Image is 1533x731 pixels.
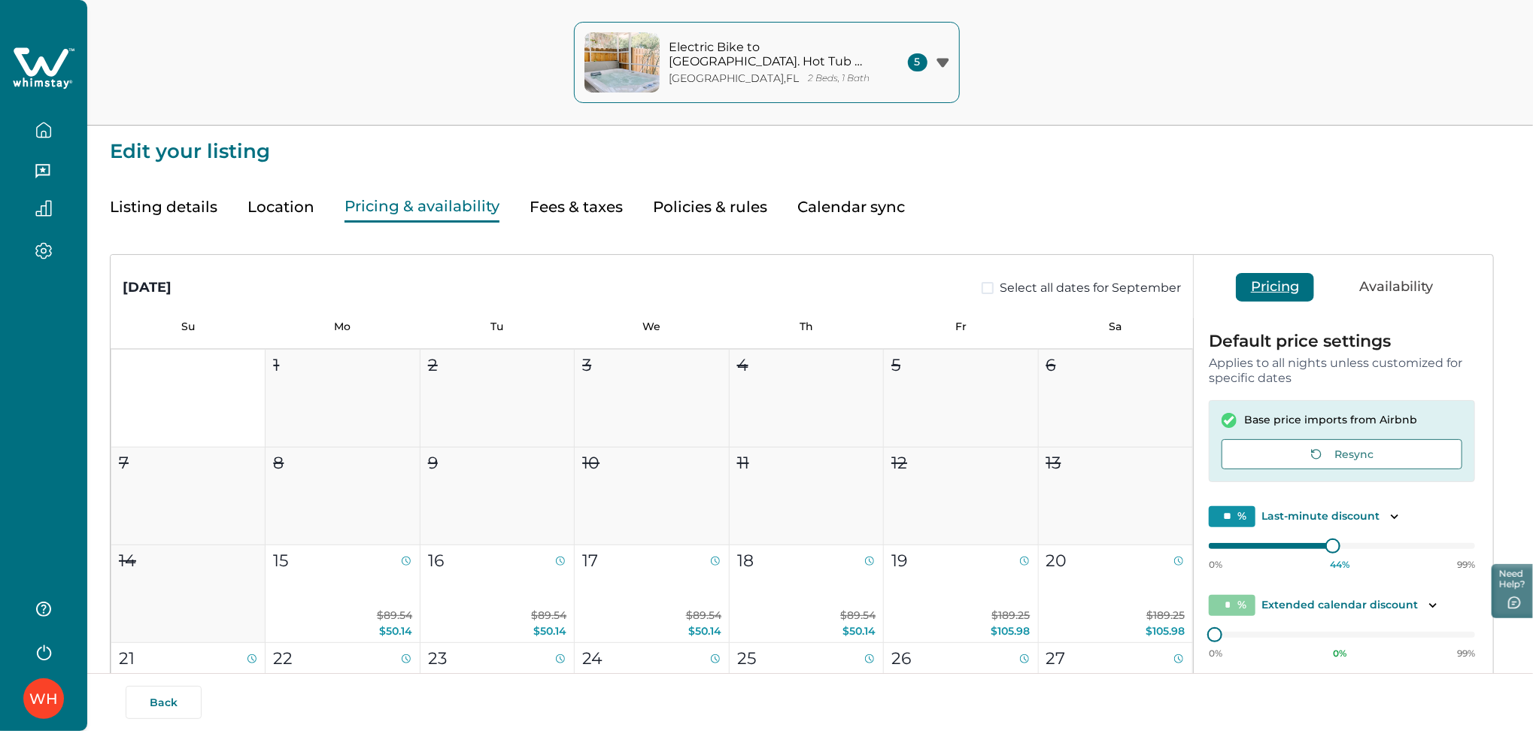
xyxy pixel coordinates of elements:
p: 0% [1209,648,1222,660]
p: 44 % [1330,559,1349,571]
button: Availability [1344,273,1448,302]
p: Sa [1038,320,1193,333]
p: 26 [891,646,911,671]
span: $50.14 [688,624,721,638]
p: 99% [1457,648,1475,660]
p: 22 [273,646,293,671]
span: $105.98 [991,624,1031,638]
p: 0% [1209,559,1222,571]
button: 20$189.25$105.98 [1039,545,1193,643]
button: 19$189.25$105.98 [884,545,1038,643]
p: Applies to all nights unless customized for specific dates [1209,356,1475,385]
button: Back [126,686,202,719]
div: Whimstay Host [29,681,58,717]
p: 27 [1046,646,1066,671]
p: 16 [428,548,444,573]
p: Extended calendar discount [1261,598,1418,613]
span: 5 [908,53,927,71]
p: [GEOGRAPHIC_DATA] , FL [669,72,800,85]
button: 18$89.54$50.14 [730,545,884,643]
p: 15 [273,548,288,573]
button: Policies & rules [653,192,767,223]
p: Electric Bike to [GEOGRAPHIC_DATA]. Hot Tub Cottage. [669,40,873,69]
span: $50.14 [379,624,412,638]
p: 21 [119,646,135,671]
button: Pricing & availability [345,192,499,223]
p: We [575,320,730,333]
button: Listing details [110,192,217,223]
p: Last-minute discount [1261,509,1380,524]
p: 23 [428,646,447,671]
span: $89.54 [686,608,721,622]
p: 24 [582,646,603,671]
div: [DATE] [123,278,172,298]
p: 25 [737,646,756,671]
button: Toggle description [1424,596,1442,614]
span: Select all dates for September [1000,279,1181,297]
p: Base price imports from Airbnb [1244,413,1417,428]
span: $189.25 [992,608,1031,622]
p: Tu [420,320,575,333]
span: $50.14 [842,624,876,638]
button: 16$89.54$50.14 [420,545,575,643]
button: Toggle description [1386,508,1404,526]
span: $89.54 [531,608,566,622]
button: 17$89.54$50.14 [575,545,729,643]
button: property-coverElectric Bike to [GEOGRAPHIC_DATA]. Hot Tub Cottage.[GEOGRAPHIC_DATA],FL2 Beds, 1 B... [574,22,960,103]
p: Edit your listing [110,126,1510,162]
button: Location [247,192,314,223]
p: Th [729,320,884,333]
p: 17 [582,548,598,573]
p: Mo [266,320,420,333]
p: 20 [1046,548,1067,573]
p: 99% [1457,559,1475,571]
p: 0 % [1333,648,1346,660]
span: $89.54 [840,608,876,622]
p: Default price settings [1209,333,1475,350]
button: Pricing [1236,273,1314,302]
p: 18 [737,548,754,573]
span: $50.14 [533,624,566,638]
p: 19 [891,548,907,573]
button: 15$89.54$50.14 [266,545,420,643]
button: Fees & taxes [530,192,623,223]
p: Su [111,320,266,333]
p: 2 Beds, 1 Bath [809,73,870,84]
p: Fr [884,320,1039,333]
span: $189.25 [1146,608,1185,622]
button: Calendar sync [797,192,905,223]
img: property-cover [584,32,660,93]
span: $89.54 [377,608,412,622]
span: $105.98 [1146,624,1185,638]
button: Resync [1222,439,1462,469]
